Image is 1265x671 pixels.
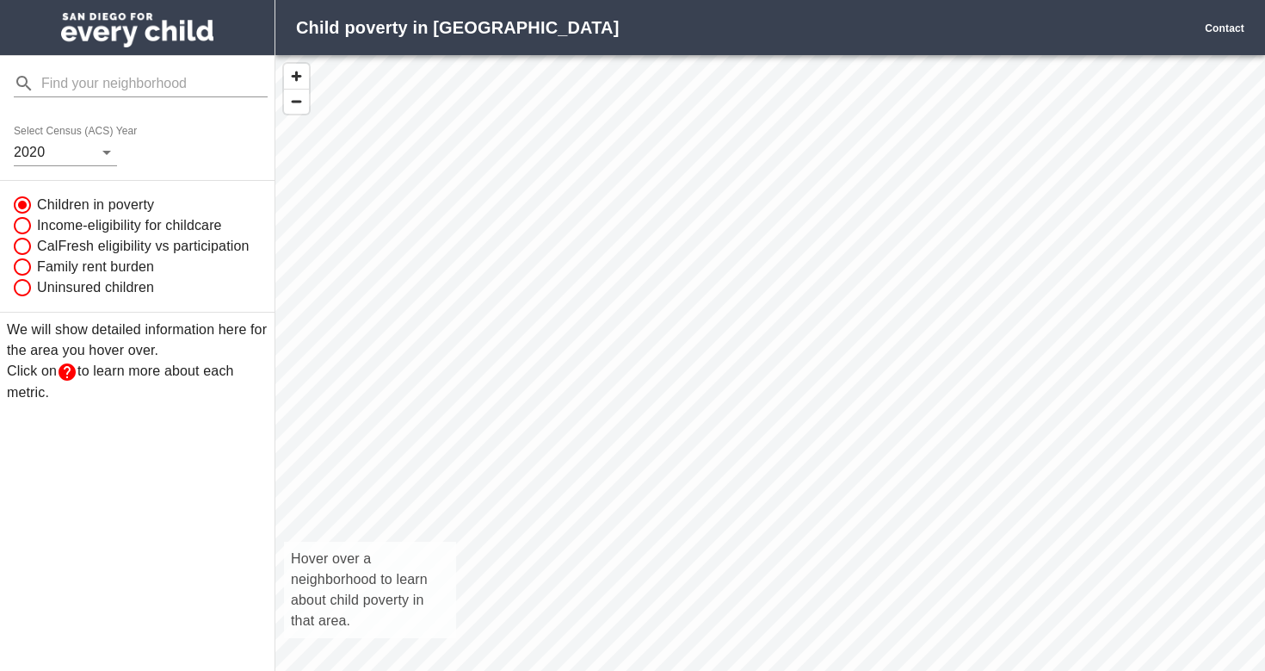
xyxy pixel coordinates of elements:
span: Income-eligibility for childcare [37,215,222,236]
span: Children in poverty [37,195,154,215]
input: Find your neighborhood [41,70,268,97]
strong: Child poverty in [GEOGRAPHIC_DATA] [296,18,619,37]
a: Contact [1205,22,1244,34]
span: Uninsured children [37,277,154,298]
div: 2020 [14,139,117,166]
button: Zoom Out [284,89,309,114]
p: We will show detailed information here for the area you hover over. Click on to learn more about ... [7,320,268,403]
span: Family rent burden [37,257,154,277]
img: San Diego for Every Child logo [61,13,213,47]
button: Zoom In [284,64,309,89]
span: CalFresh eligibility vs participation [37,236,250,257]
p: Hover over a neighborhood to learn about child poverty in that area. [291,549,449,631]
label: Select Census (ACS) Year [14,127,143,137]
